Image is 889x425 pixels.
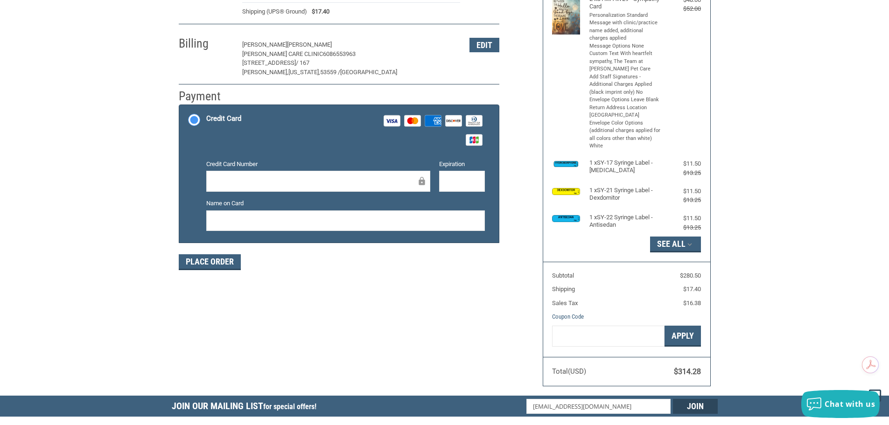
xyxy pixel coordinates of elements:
[589,96,662,104] li: Envelope Options Leave Blank
[589,214,662,229] h4: 1 x SY-22 Syringe Label - Antisedan
[664,4,701,14] div: $52.00
[680,272,701,279] span: $280.50
[801,390,880,418] button: Chat with us
[664,187,701,196] div: $11.50
[439,160,485,169] label: Expiration
[589,42,662,50] li: Message Options None
[263,402,316,411] span: for special offers!
[664,159,701,168] div: $11.50
[206,111,241,126] div: Credit Card
[825,399,875,409] span: Chat with us
[206,160,430,169] label: Credit Card Number
[242,59,296,66] span: [STREET_ADDRESS]
[552,300,578,307] span: Sales Tax
[296,59,309,66] span: / 167
[552,272,574,279] span: Subtotal
[674,367,701,376] span: $314.28
[179,254,241,270] button: Place Order
[683,286,701,293] span: $17.40
[664,214,701,223] div: $11.50
[589,104,662,119] li: Return Address Location [GEOGRAPHIC_DATA]
[552,286,575,293] span: Shipping
[242,50,323,57] span: [PERSON_NAME] CARE CLINIC
[340,69,397,76] span: [GEOGRAPHIC_DATA]
[323,50,356,57] span: 6086553963
[664,195,701,205] div: $13.25
[242,7,307,16] span: Shipping (UPS® Ground)
[589,187,662,202] h4: 1 x SY-21 Syringe Label - Dexdomitor
[650,237,701,252] button: See All
[589,73,662,97] li: Add Staff Signatures - Additional Charges Applied (black imprint only) No
[664,223,701,232] div: $13.25
[288,69,320,76] span: [US_STATE],
[552,313,584,320] a: Coupon Code
[664,168,701,178] div: $13.25
[683,300,701,307] span: $16.38
[179,89,233,104] h2: Payment
[552,367,586,376] span: Total (USD)
[526,399,671,414] input: Email
[589,12,662,42] li: Personalization Standard Message with clinic/practice name added, additional charges applied
[242,41,287,48] span: [PERSON_NAME]
[206,199,485,208] label: Name on Card
[589,50,662,73] li: Custom Text With heartfelt sympathy, The Team at [PERSON_NAME] Pet Care
[469,38,499,52] button: Edit
[307,7,329,16] span: $17.40
[665,326,701,347] button: Apply
[242,69,288,76] span: [PERSON_NAME],
[552,326,665,347] input: Gift Certificate or Coupon Code
[589,159,662,174] h4: 1 x SY-17 Syringe Label - [MEDICAL_DATA]
[179,36,233,51] h2: Billing
[287,41,332,48] span: [PERSON_NAME]
[320,69,340,76] span: 53559 /
[172,396,321,419] h5: Join Our Mailing List
[673,399,718,414] input: Join
[589,119,662,150] li: Envelope Color Options (additional charges applied for all colors other than white) White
